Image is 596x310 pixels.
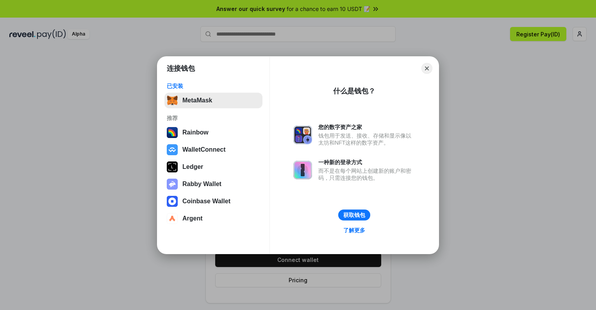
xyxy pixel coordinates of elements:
div: MetaMask [182,97,212,104]
button: Close [421,63,432,74]
div: 什么是钱包？ [333,86,375,96]
img: svg+xml,%3Csvg%20xmlns%3D%22http%3A%2F%2Fwww.w3.org%2F2000%2Fsvg%22%20fill%3D%22none%22%20viewBox... [293,161,312,179]
button: Ledger [164,159,262,175]
button: Argent [164,211,262,226]
div: 了解更多 [343,227,365,234]
div: 钱包用于发送、接收、存储和显示像以太坊和NFT这样的数字资产。 [318,132,415,146]
a: 了解更多 [339,225,370,235]
button: MetaMask [164,93,262,108]
div: Ledger [182,163,203,170]
img: svg+xml,%3Csvg%20xmlns%3D%22http%3A%2F%2Fwww.w3.org%2F2000%2Fsvg%22%20width%3D%2228%22%20height%3... [167,161,178,172]
div: 一种新的登录方式 [318,159,415,166]
button: WalletConnect [164,142,262,158]
div: 您的数字资产之家 [318,124,415,131]
img: svg+xml,%3Csvg%20fill%3D%22none%22%20height%3D%2233%22%20viewBox%3D%220%200%2035%2033%22%20width%... [167,95,178,106]
img: svg+xml,%3Csvg%20xmlns%3D%22http%3A%2F%2Fwww.w3.org%2F2000%2Fsvg%22%20fill%3D%22none%22%20viewBox... [167,179,178,190]
div: 推荐 [167,115,260,122]
img: svg+xml,%3Csvg%20width%3D%2228%22%20height%3D%2228%22%20viewBox%3D%220%200%2028%2028%22%20fill%3D... [167,144,178,155]
button: Rabby Wallet [164,176,262,192]
img: svg+xml,%3Csvg%20xmlns%3D%22http%3A%2F%2Fwww.w3.org%2F2000%2Fsvg%22%20fill%3D%22none%22%20viewBox... [293,125,312,144]
button: 获取钱包 [338,210,370,220]
div: Rabby Wallet [182,181,221,188]
div: 而不是在每个网站上创建新的账户和密码，只需连接您的钱包。 [318,167,415,181]
button: Coinbase Wallet [164,194,262,209]
div: 已安装 [167,82,260,90]
img: svg+xml,%3Csvg%20width%3D%2228%22%20height%3D%2228%22%20viewBox%3D%220%200%2028%2028%22%20fill%3D... [167,196,178,207]
div: 获取钱包 [343,211,365,219]
button: Rainbow [164,125,262,140]
img: svg+xml,%3Csvg%20width%3D%22120%22%20height%3D%22120%22%20viewBox%3D%220%200%20120%20120%22%20fil... [167,127,178,138]
div: WalletConnect [182,146,226,153]
img: svg+xml,%3Csvg%20width%3D%2228%22%20height%3D%2228%22%20viewBox%3D%220%200%2028%2028%22%20fill%3D... [167,213,178,224]
div: Argent [182,215,203,222]
div: Rainbow [182,129,209,136]
h1: 连接钱包 [167,64,195,73]
div: Coinbase Wallet [182,198,230,205]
